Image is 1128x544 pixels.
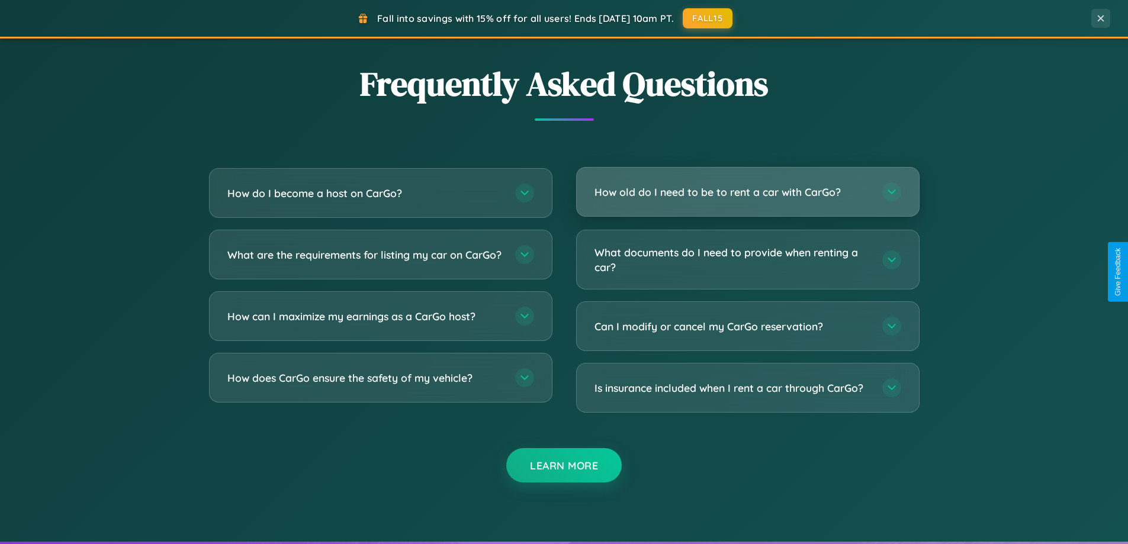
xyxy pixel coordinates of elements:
h3: Is insurance included when I rent a car through CarGo? [594,381,870,395]
h3: How old do I need to be to rent a car with CarGo? [594,185,870,199]
h3: What are the requirements for listing my car on CarGo? [227,247,503,262]
h3: What documents do I need to provide when renting a car? [594,245,870,274]
div: Give Feedback [1114,248,1122,296]
button: FALL15 [683,8,732,28]
h3: How can I maximize my earnings as a CarGo host? [227,309,503,324]
h3: Can I modify or cancel my CarGo reservation? [594,319,870,334]
span: Fall into savings with 15% off for all users! Ends [DATE] 10am PT. [377,12,674,24]
h3: How do I become a host on CarGo? [227,186,503,201]
h2: Frequently Asked Questions [209,61,920,107]
h3: How does CarGo ensure the safety of my vehicle? [227,371,503,385]
button: Learn More [506,448,622,482]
